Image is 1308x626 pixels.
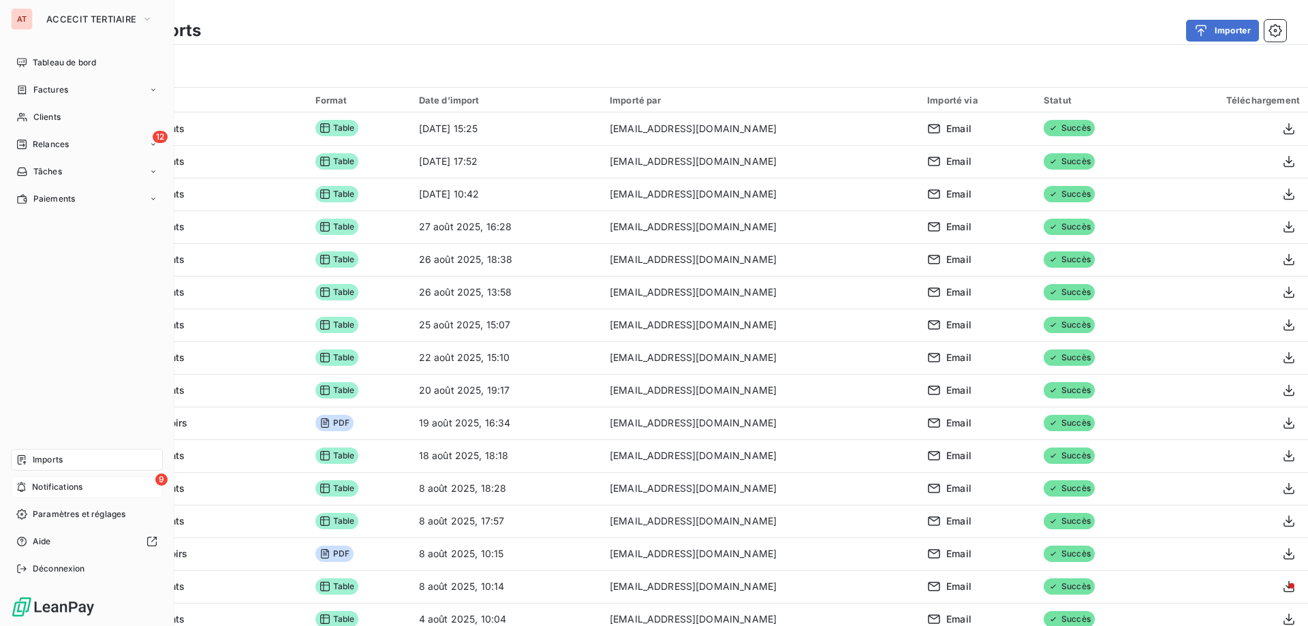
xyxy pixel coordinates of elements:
[315,480,359,497] span: Table
[602,112,919,145] td: [EMAIL_ADDRESS][DOMAIN_NAME]
[602,407,919,439] td: [EMAIL_ADDRESS][DOMAIN_NAME]
[602,374,919,407] td: [EMAIL_ADDRESS][DOMAIN_NAME]
[1044,382,1095,398] span: Succès
[927,95,1027,106] div: Importé via
[946,514,971,528] span: Email
[153,131,168,143] span: 12
[1044,251,1095,268] span: Succès
[46,14,136,25] span: ACCECIT TERTIAIRE
[315,284,359,300] span: Table
[1044,153,1095,170] span: Succès
[33,138,69,151] span: Relances
[1262,580,1294,612] iframe: Intercom live chat
[315,186,359,202] span: Table
[1186,20,1259,42] button: Importer
[1160,95,1300,106] div: Téléchargement
[946,155,971,168] span: Email
[33,508,125,520] span: Paramètres et réglages
[315,578,359,595] span: Table
[946,580,971,593] span: Email
[411,439,602,472] td: 18 août 2025, 18:18
[32,481,82,493] span: Notifications
[946,416,971,430] span: Email
[1044,95,1144,106] div: Statut
[946,482,971,495] span: Email
[411,505,602,537] td: 8 août 2025, 17:57
[11,8,33,30] div: AT
[315,513,359,529] span: Table
[946,547,971,561] span: Email
[946,449,971,463] span: Email
[946,220,971,234] span: Email
[315,219,359,235] span: Table
[315,415,354,431] span: PDF
[602,210,919,243] td: [EMAIL_ADDRESS][DOMAIN_NAME]
[1044,578,1095,595] span: Succès
[315,382,359,398] span: Table
[1044,120,1095,136] span: Succès
[602,341,919,374] td: [EMAIL_ADDRESS][DOMAIN_NAME]
[602,505,919,537] td: [EMAIL_ADDRESS][DOMAIN_NAME]
[419,95,593,106] div: Date d’import
[65,94,299,106] div: Import
[946,318,971,332] span: Email
[315,546,354,562] span: PDF
[602,439,919,472] td: [EMAIL_ADDRESS][DOMAIN_NAME]
[602,276,919,309] td: [EMAIL_ADDRESS][DOMAIN_NAME]
[411,309,602,341] td: 25 août 2025, 15:07
[1044,513,1095,529] span: Succès
[1044,317,1095,333] span: Succès
[946,187,971,201] span: Email
[602,145,919,178] td: [EMAIL_ADDRESS][DOMAIN_NAME]
[946,384,971,397] span: Email
[1044,349,1095,366] span: Succès
[315,120,359,136] span: Table
[33,535,51,548] span: Aide
[33,166,62,178] span: Tâches
[602,309,919,341] td: [EMAIL_ADDRESS][DOMAIN_NAME]
[946,122,971,136] span: Email
[946,351,971,364] span: Email
[602,243,919,276] td: [EMAIL_ADDRESS][DOMAIN_NAME]
[411,210,602,243] td: 27 août 2025, 16:28
[1044,480,1095,497] span: Succès
[411,407,602,439] td: 19 août 2025, 16:34
[411,112,602,145] td: [DATE] 15:25
[33,454,63,466] span: Imports
[411,537,602,570] td: 8 août 2025, 10:15
[315,448,359,464] span: Table
[33,193,75,205] span: Paiements
[411,243,602,276] td: 26 août 2025, 18:38
[1044,546,1095,562] span: Succès
[602,472,919,505] td: [EMAIL_ADDRESS][DOMAIN_NAME]
[315,153,359,170] span: Table
[602,178,919,210] td: [EMAIL_ADDRESS][DOMAIN_NAME]
[33,111,61,123] span: Clients
[33,84,68,96] span: Factures
[411,145,602,178] td: [DATE] 17:52
[602,537,919,570] td: [EMAIL_ADDRESS][DOMAIN_NAME]
[33,57,96,69] span: Tableau de bord
[411,374,602,407] td: 20 août 2025, 19:17
[315,317,359,333] span: Table
[11,596,95,618] img: Logo LeanPay
[610,95,911,106] div: Importé par
[411,276,602,309] td: 26 août 2025, 13:58
[946,612,971,626] span: Email
[411,341,602,374] td: 22 août 2025, 15:10
[315,349,359,366] span: Table
[602,570,919,603] td: [EMAIL_ADDRESS][DOMAIN_NAME]
[315,251,359,268] span: Table
[11,531,163,552] a: Aide
[1044,415,1095,431] span: Succès
[1044,448,1095,464] span: Succès
[315,95,403,106] div: Format
[155,473,168,486] span: 9
[946,253,971,266] span: Email
[1044,186,1095,202] span: Succès
[411,178,602,210] td: [DATE] 10:42
[33,563,85,575] span: Déconnexion
[411,472,602,505] td: 8 août 2025, 18:28
[1044,284,1095,300] span: Succès
[411,570,602,603] td: 8 août 2025, 10:14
